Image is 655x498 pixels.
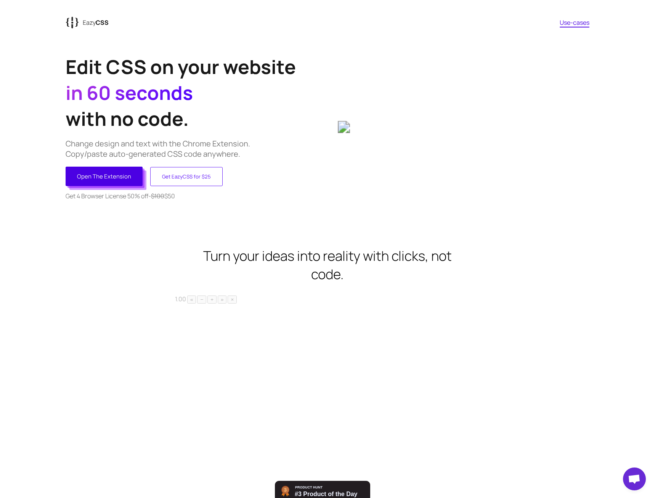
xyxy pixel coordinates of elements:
p: Eazy [83,18,109,27]
button: Get EazyCSS for $25 [150,167,223,186]
p: - $50 [66,192,327,200]
strike: $100 [151,192,164,200]
tspan: { [73,17,79,29]
p: Change design and text with the Chrome Extension. Copy/paste auto-generated CSS code anywhere. [66,138,327,159]
span: Get 4 Browser License 50% off [66,192,148,200]
h2: Turn your ideas into reality with clicks, not code. [196,247,458,283]
span: CSS [96,18,109,27]
a: {{EazyCSS [66,14,109,31]
span: in 60 seconds [66,80,193,106]
img: 6b047dab-316a-43c3-9607-f359b430237e_aasl3q.gif [338,121,589,133]
h1: Edit CSS on your website with no code. [66,54,327,132]
button: Open The Extension [66,167,143,186]
tspan: { [66,16,71,28]
a: Use-cases [560,18,589,27]
div: Open chat [623,467,646,490]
